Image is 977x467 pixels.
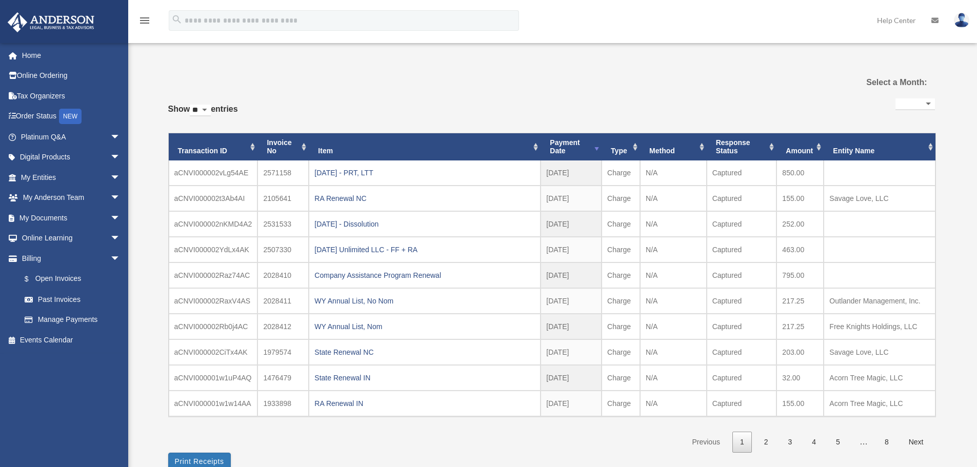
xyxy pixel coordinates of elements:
[640,186,707,211] td: N/A
[824,365,935,391] td: Acorn Tree Magic, LLC
[640,237,707,262] td: N/A
[110,127,131,148] span: arrow_drop_down
[640,314,707,339] td: N/A
[541,365,602,391] td: [DATE]
[776,339,824,365] td: 203.00
[824,186,935,211] td: Savage Love, LLC
[110,188,131,209] span: arrow_drop_down
[776,288,824,314] td: 217.25
[14,269,136,290] a: $Open Invoices
[169,314,258,339] td: aCNVI000002Rb0j4AC
[602,339,640,365] td: Charge
[169,391,258,416] td: aCNVI000001w1w14AA
[257,262,309,288] td: 2028410
[257,186,309,211] td: 2105641
[314,217,535,231] div: [DATE] - Dissolution
[776,365,824,391] td: 32.00
[257,160,309,186] td: 2571158
[314,371,535,385] div: State Renewal IN
[640,133,707,161] th: Method: activate to sort column ascending
[257,237,309,262] td: 2507330
[257,391,309,416] td: 1933898
[776,262,824,288] td: 795.00
[824,314,935,339] td: Free Knights Holdings, LLC
[541,237,602,262] td: [DATE]
[314,294,535,308] div: WY Annual List, No Nom
[602,160,640,186] td: Charge
[707,133,777,161] th: Response Status: activate to sort column ascending
[14,289,131,310] a: Past Invoices
[7,147,136,168] a: Digital Productsarrow_drop_down
[640,262,707,288] td: N/A
[602,391,640,416] td: Charge
[602,211,640,237] td: Charge
[640,211,707,237] td: N/A
[828,432,848,453] a: 5
[169,237,258,262] td: aCNVI000002YdLx4AK
[707,391,777,416] td: Captured
[110,147,131,168] span: arrow_drop_down
[732,432,752,453] a: 1
[781,432,800,453] a: 3
[138,18,151,27] a: menu
[776,211,824,237] td: 252.00
[257,339,309,365] td: 1979574
[138,14,151,27] i: menu
[169,133,258,161] th: Transaction ID: activate to sort column ascending
[707,211,777,237] td: Captured
[5,12,97,32] img: Anderson Advisors Platinum Portal
[7,167,136,188] a: My Entitiesarrow_drop_down
[824,339,935,365] td: Savage Love, LLC
[602,237,640,262] td: Charge
[541,160,602,186] td: [DATE]
[541,288,602,314] td: [DATE]
[804,432,824,453] a: 4
[776,237,824,262] td: 463.00
[314,191,535,206] div: RA Renewal NC
[541,133,602,161] th: Payment Date: activate to sort column ascending
[7,45,136,66] a: Home
[169,186,258,211] td: aCNVI000002t3Ab4AI
[7,66,136,86] a: Online Ordering
[7,106,136,127] a: Order StatusNEW
[602,365,640,391] td: Charge
[602,133,640,161] th: Type: activate to sort column ascending
[602,288,640,314] td: Charge
[707,186,777,211] td: Captured
[169,262,258,288] td: aCNVI000002Raz74AC
[110,228,131,249] span: arrow_drop_down
[7,248,136,269] a: Billingarrow_drop_down
[7,188,136,208] a: My Anderson Teamarrow_drop_down
[541,262,602,288] td: [DATE]
[14,310,136,330] a: Manage Payments
[314,242,535,257] div: [DATE] Unlimited LLC - FF + RA
[824,133,935,161] th: Entity Name: activate to sort column ascending
[684,432,727,453] a: Previous
[7,86,136,106] a: Tax Organizers
[190,105,211,116] select: Showentries
[257,365,309,391] td: 1476479
[171,14,183,25] i: search
[707,365,777,391] td: Captured
[257,288,309,314] td: 2028411
[541,186,602,211] td: [DATE]
[776,186,824,211] td: 155.00
[602,186,640,211] td: Charge
[851,437,876,446] span: …
[602,262,640,288] td: Charge
[602,314,640,339] td: Charge
[640,339,707,365] td: N/A
[7,208,136,228] a: My Documentsarrow_drop_down
[640,160,707,186] td: N/A
[824,391,935,416] td: Acorn Tree Magic, LLC
[110,248,131,269] span: arrow_drop_down
[59,109,82,124] div: NEW
[314,345,535,359] div: State Renewal NC
[776,160,824,186] td: 850.00
[257,211,309,237] td: 2531533
[640,365,707,391] td: N/A
[169,211,258,237] td: aCNVI000002nKMD4A2
[640,288,707,314] td: N/A
[257,314,309,339] td: 2028412
[110,167,131,188] span: arrow_drop_down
